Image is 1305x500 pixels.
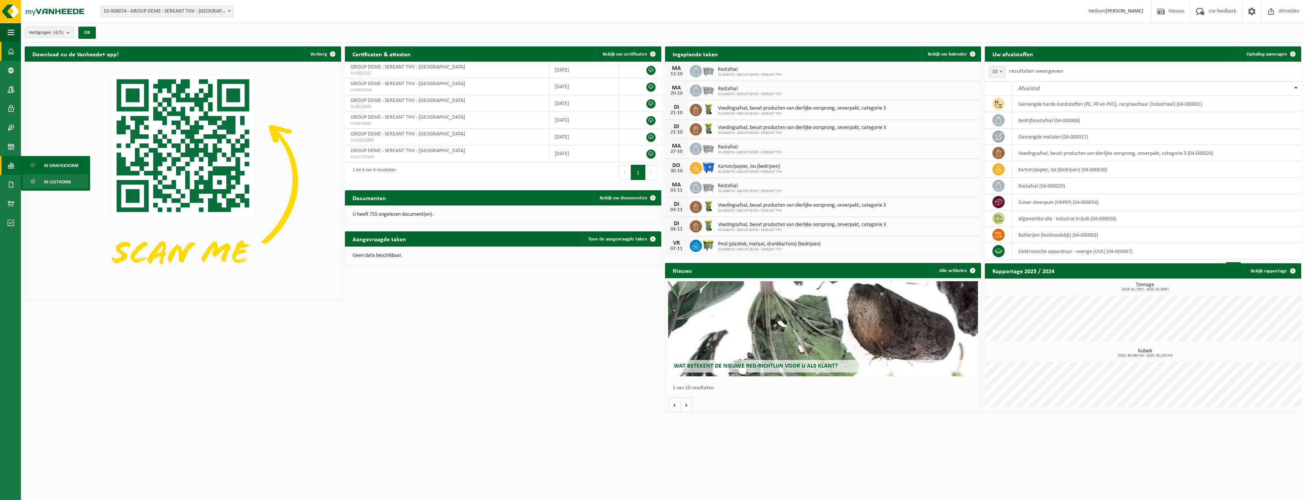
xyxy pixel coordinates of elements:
[933,263,980,278] a: Alle artikelen
[989,288,1301,291] span: 2024: 62,726 t - 2025: 61,936 t
[669,149,684,154] div: 27-10
[669,169,684,174] div: 30-10
[665,46,726,61] h2: Ingeplande taken
[674,363,838,369] span: Wat betekent de nieuwe RED-richtlijn voor u als klant?
[669,143,684,149] div: MA
[669,162,684,169] div: DO
[668,281,978,376] a: Wat betekent de nieuwe RED-richtlijn voor u als klant?
[989,349,1301,358] h3: Kubiek
[594,190,660,205] a: Bekijk uw documenten
[1013,243,1301,260] td: elektronische apparatuur - overige (OVE) (04-000067)
[345,46,418,61] h2: Certificaten & attesten
[718,150,782,155] span: 02-008074 - GROUP DEME - SEREANT THV
[646,165,657,180] button: Next
[718,144,782,150] span: Restafval
[669,182,684,188] div: MA
[1013,96,1301,112] td: gemengde harde kunststoffen (PE, PP en PVC), recycleerbaar (industrieel) (04-000001)
[669,130,684,135] div: 21-10
[100,6,233,17] span: 02-008074 - GROUP DEME - SEREANT THV - ANTWERPEN
[669,104,684,110] div: DI
[928,52,967,57] span: Bekijk uw kalender
[1013,178,1301,194] td: restafval (04-000029)
[718,209,886,213] span: 02-008073 - GROUP DEME - SEREANT THV
[718,67,782,73] span: Restafval
[718,228,886,232] span: 02-008074 - GROUP DEME - SEREANT THV
[304,46,340,62] button: Verberg
[702,103,715,116] img: WB-0140-HPE-GN-50
[922,46,980,62] a: Bekijk uw kalender
[619,165,631,180] button: Previous
[669,124,684,130] div: DI
[1013,210,1301,227] td: afgewerkte olie - industrie in bulk (04-000056)
[549,95,619,112] td: [DATE]
[718,111,886,116] span: 02-008073 - GROUP DEME - SEREANT THV
[1018,86,1040,92] span: Afvalstof
[351,154,543,160] span: VLA1710163
[597,46,660,62] a: Bekijk uw certificaten
[718,189,782,194] span: 02-008074 - GROUP DEME - SEREANT THV
[1013,227,1301,243] td: batterijen (huishoudelijk) (04-000063)
[631,165,646,180] button: 1
[351,64,465,70] span: GROUP DEME - SEREANT THV - [GEOGRAPHIC_DATA]
[669,72,684,77] div: 13-10
[549,129,619,145] td: [DATE]
[702,161,715,174] img: WB-1100-HPE-BE-01
[53,30,64,35] count: (4/5)
[669,85,684,91] div: MA
[351,121,543,127] span: VLA610045
[669,91,684,96] div: 20-10
[669,221,684,227] div: DI
[549,78,619,95] td: [DATE]
[25,62,341,299] img: Download de VHEPlus App
[718,164,782,170] span: Karton/papier, los (bedrijven)
[582,231,660,247] a: Toon de aangevraagde taken
[669,246,684,252] div: 07-11
[352,253,654,258] p: Geen data beschikbaar.
[1013,194,1301,210] td: zuiver steenpuin (HMRP) (04-000054)
[985,263,1062,278] h2: Rapportage 2025 / 2024
[702,239,715,252] img: WB-1100-HPE-GN-50
[669,201,684,207] div: DI
[718,125,886,131] span: Voedingsafval, bevat producten van dierlijke oorsprong, onverpakt, categorie 3
[702,200,715,213] img: WB-0140-HPE-GN-50
[718,131,886,135] span: 02-008074 - GROUP DEME - SEREANT THV
[718,241,821,247] span: Pmd (plastiek, metaal, drankkartons) (bedrijven)
[702,142,715,154] img: WB-2500-GAL-GY-01
[989,354,1301,358] span: 2024: 30,380 m3 - 2025: 35,220 m3
[1013,161,1301,178] td: karton/papier, los (bedrijven) (04-000026)
[669,227,684,232] div: 04-11
[1013,145,1301,161] td: voedingsafval, bevat producten van dierlijke oorsprong, onverpakt, categorie 3 (04-000024)
[989,282,1301,291] h3: Tonnage
[310,52,327,57] span: Verberg
[718,202,886,209] span: Voedingsafval, bevat producten van dierlijke oorsprong, onverpakt, categorie 3
[351,70,543,76] span: VLA901317
[549,62,619,78] td: [DATE]
[669,188,684,193] div: 03-11
[669,207,684,213] div: 04-11
[702,180,715,193] img: WB-2500-GAL-GY-01
[23,158,88,172] a: In grafiekvorm
[29,27,64,38] span: Vestigingen
[665,263,699,278] h2: Nieuws
[25,46,126,61] h2: Download nu de Vanheede+ app!
[23,174,88,189] a: In lijstvorm
[549,145,619,162] td: [DATE]
[351,115,465,120] span: GROUP DEME - SEREANT THV - [GEOGRAPHIC_DATA]
[718,170,782,174] span: 02-008073 - GROUP DEME - SEREANT THV
[44,158,78,173] span: In grafiekvorm
[603,52,647,57] span: Bekijk uw certificaten
[718,183,782,189] span: Restafval
[600,196,647,201] span: Bekijk uw documenten
[44,175,71,189] span: In lijstvorm
[718,222,886,228] span: Voedingsafval, bevat producten van dierlijke oorsprong, onverpakt, categorie 3
[718,247,821,252] span: 02-008073 - GROUP DEME - SEREANT THV
[78,27,96,39] button: OK
[549,112,619,129] td: [DATE]
[351,137,543,143] span: VLA1810300
[718,92,782,97] span: 02-008074 - GROUP DEME - SEREANT THV
[702,122,715,135] img: WB-0140-HPE-GN-50
[351,131,465,137] span: GROUP DEME - SEREANT THV - [GEOGRAPHIC_DATA]
[702,83,715,96] img: WB-2500-GAL-GY-01
[702,219,715,232] img: WB-0140-HPE-GN-50
[349,164,396,181] div: 1 tot 6 van 6 resultaten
